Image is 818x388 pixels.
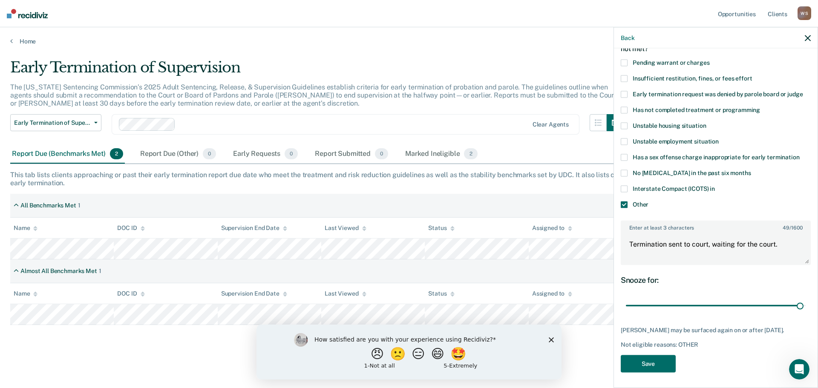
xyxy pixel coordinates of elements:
[10,145,125,164] div: Report Due (Benchmarks Met)
[633,106,760,113] span: Has not completed treatment or programming
[533,121,569,128] div: Clear agents
[633,138,719,145] span: Unstable employment situation
[783,225,802,231] span: / 1600
[14,224,37,232] div: Name
[313,145,390,164] div: Report Submitted
[285,148,298,159] span: 0
[633,59,709,66] span: Pending warrant or charges
[256,325,562,379] iframe: Survey by Kim from Recidiviz
[117,290,144,297] div: DOC ID
[138,145,218,164] div: Report Due (Other)
[10,37,808,45] a: Home
[10,171,808,187] div: This tab lists clients approaching or past their early termination report due date who meet the t...
[221,224,287,232] div: Supervision End Date
[375,148,388,159] span: 0
[789,359,809,379] iframe: Intercom live chat
[325,224,366,232] div: Last Viewed
[428,224,454,232] div: Status
[633,75,752,82] span: Insufficient restitution, fines, or fees effort
[532,290,572,297] div: Assigned to
[622,233,810,264] textarea: Termination sent to court, waiting for the court.
[633,91,803,98] span: Early termination request was denied by parole board or judge
[99,267,101,275] div: 1
[10,83,616,107] p: The [US_STATE] Sentencing Commission’s 2025 Adult Sentencing, Release, & Supervision Guidelines e...
[621,341,811,348] div: Not eligible reasons: OTHER
[798,6,811,20] div: W S
[20,267,97,275] div: Almost All Benchmarks Met
[633,201,648,208] span: Other
[231,145,300,164] div: Early Requests
[203,148,216,159] span: 0
[621,34,634,41] button: Back
[325,290,366,297] div: Last Viewed
[633,170,751,176] span: No [MEDICAL_DATA] in the past six months
[464,148,477,159] span: 2
[10,59,624,83] div: Early Termination of Supervision
[221,290,287,297] div: Supervision End Date
[621,355,676,372] button: Save
[78,202,81,209] div: 1
[621,275,811,285] div: Snooze for:
[428,290,454,297] div: Status
[7,9,48,18] img: Recidiviz
[633,122,706,129] span: Unstable housing situation
[14,119,91,126] span: Early Termination of Supervision
[403,145,479,164] div: Marked Ineligible
[14,290,37,297] div: Name
[117,224,144,232] div: DOC ID
[110,148,123,159] span: 2
[532,224,572,232] div: Assigned to
[20,202,76,209] div: All Benchmarks Met
[621,327,811,334] div: [PERSON_NAME] may be surfaced again on or after [DATE].
[622,221,810,231] label: Enter at least 3 characters
[633,185,715,192] span: Interstate Compact (ICOTS) in
[633,154,800,161] span: Has a sex offense charge inappropriate for early termination
[783,225,789,231] span: 49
